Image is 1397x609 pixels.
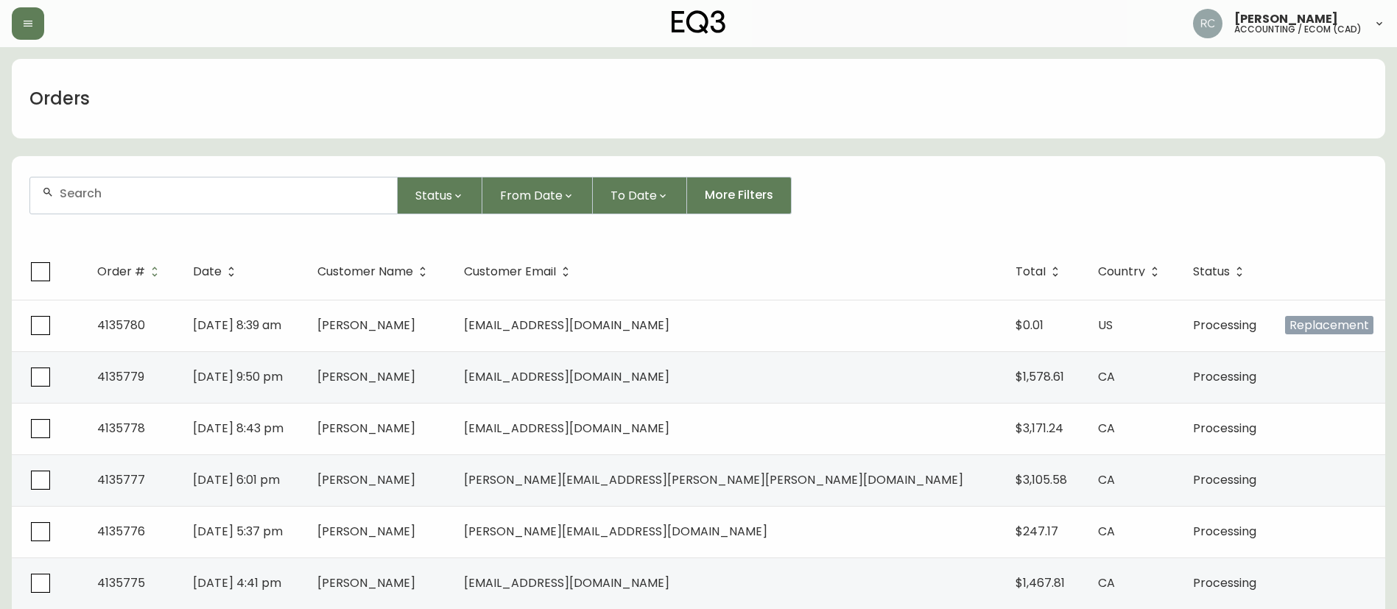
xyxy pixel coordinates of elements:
span: $1,578.61 [1016,368,1064,385]
span: [DATE] 8:39 am [193,317,281,334]
span: Status [1193,267,1230,276]
span: Total [1016,265,1065,278]
span: To Date [610,186,657,205]
span: [PERSON_NAME] [317,317,415,334]
span: 4135779 [97,368,144,385]
span: [DATE] 6:01 pm [193,471,280,488]
button: More Filters [687,177,792,214]
span: Order # [97,267,145,276]
span: More Filters [705,187,773,203]
img: logo [672,10,726,34]
span: From Date [500,186,563,205]
span: $0.01 [1016,317,1044,334]
span: Processing [1193,471,1256,488]
span: Customer Email [464,265,575,278]
span: [PERSON_NAME] [317,471,415,488]
span: Processing [1193,574,1256,591]
h5: accounting / ecom (cad) [1234,25,1362,34]
span: 4135775 [97,574,145,591]
button: To Date [593,177,687,214]
span: Replacement [1285,316,1373,334]
span: [DATE] 8:43 pm [193,420,284,437]
span: 4135780 [97,317,145,334]
span: [PERSON_NAME] [317,420,415,437]
span: Customer Name [317,265,432,278]
span: [PERSON_NAME][EMAIL_ADDRESS][DOMAIN_NAME] [464,523,767,540]
span: [DATE] 5:37 pm [193,523,283,540]
span: CA [1098,471,1115,488]
span: CA [1098,420,1115,437]
span: Country [1098,267,1145,276]
img: f4ba4e02bd060be8f1386e3ca455bd0e [1193,9,1222,38]
span: $1,467.81 [1016,574,1065,591]
span: Date [193,265,241,278]
span: $247.17 [1016,523,1058,540]
span: [EMAIL_ADDRESS][DOMAIN_NAME] [464,368,669,385]
span: [DATE] 9:50 pm [193,368,283,385]
span: Total [1016,267,1046,276]
span: Date [193,267,222,276]
span: [EMAIL_ADDRESS][DOMAIN_NAME] [464,420,669,437]
span: Processing [1193,317,1256,334]
span: [EMAIL_ADDRESS][DOMAIN_NAME] [464,317,669,334]
span: 4135776 [97,523,145,540]
span: US [1098,317,1113,334]
span: [EMAIL_ADDRESS][DOMAIN_NAME] [464,574,669,591]
span: Customer Name [317,267,413,276]
h1: Orders [29,86,90,111]
span: Processing [1193,368,1256,385]
span: [PERSON_NAME] [1234,13,1338,25]
span: CA [1098,574,1115,591]
span: $3,105.58 [1016,471,1067,488]
span: Status [415,186,452,205]
span: CA [1098,523,1115,540]
span: Processing [1193,420,1256,437]
span: 4135778 [97,420,145,437]
span: CA [1098,368,1115,385]
span: [PERSON_NAME] [317,523,415,540]
span: [DATE] 4:41 pm [193,574,281,591]
span: Order # [97,265,164,278]
span: Customer Email [464,267,556,276]
input: Search [60,186,385,200]
span: [PERSON_NAME] [317,368,415,385]
span: [PERSON_NAME][EMAIL_ADDRESS][PERSON_NAME][PERSON_NAME][DOMAIN_NAME] [464,471,963,488]
span: Status [1193,265,1249,278]
span: Country [1098,265,1164,278]
span: Processing [1193,523,1256,540]
span: [PERSON_NAME] [317,574,415,591]
button: From Date [482,177,593,214]
span: $3,171.24 [1016,420,1063,437]
span: 4135777 [97,471,145,488]
button: Status [398,177,482,214]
